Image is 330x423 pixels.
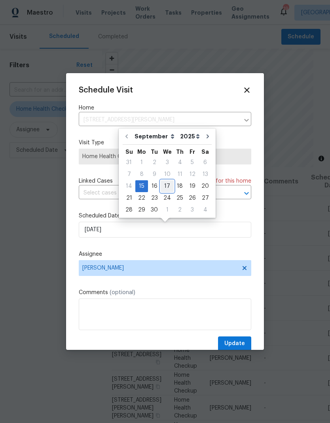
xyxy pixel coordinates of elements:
div: Tue Sep 02 2025 [148,157,161,168]
div: 29 [135,204,148,215]
div: Mon Sep 15 2025 [135,180,148,192]
div: 2 [174,204,186,215]
select: Year [178,130,202,142]
div: Sat Sep 27 2025 [199,192,212,204]
div: 2 [148,157,161,168]
span: (optional) [110,290,135,295]
div: 22 [135,193,148,204]
div: Tue Sep 09 2025 [148,168,161,180]
div: Wed Sep 10 2025 [161,168,174,180]
div: 7 [123,169,135,180]
div: 4 [199,204,212,215]
div: Sat Sep 06 2025 [199,157,212,168]
div: Mon Sep 08 2025 [135,168,148,180]
div: Fri Oct 03 2025 [186,204,199,216]
div: Thu Sep 11 2025 [174,168,186,180]
button: Open [241,188,252,199]
div: 14 [123,181,135,192]
div: Tue Sep 30 2025 [148,204,161,216]
div: 8 [135,169,148,180]
div: Fri Sep 05 2025 [186,157,199,168]
div: Mon Sep 01 2025 [135,157,148,168]
input: Select cases [79,187,229,199]
div: Thu Sep 04 2025 [174,157,186,168]
span: Home Health Checkup [82,153,248,161]
div: 27 [199,193,212,204]
div: 3 [186,204,199,215]
input: Enter in an address [79,114,239,126]
div: Sun Sep 14 2025 [123,180,135,192]
abbr: Monday [137,149,146,155]
div: 3 [161,157,174,168]
span: [PERSON_NAME] [82,265,237,271]
div: Sun Sep 21 2025 [123,192,135,204]
div: Tue Sep 23 2025 [148,192,161,204]
div: Sun Sep 07 2025 [123,168,135,180]
div: Thu Sep 25 2025 [174,192,186,204]
div: 21 [123,193,135,204]
div: Sun Sep 28 2025 [123,204,135,216]
div: 30 [148,204,161,215]
div: 28 [123,204,135,215]
span: Close [243,86,251,94]
div: Thu Oct 02 2025 [174,204,186,216]
div: 26 [186,193,199,204]
abbr: Wednesday [163,149,172,155]
div: 13 [199,169,212,180]
div: 12 [186,169,199,180]
select: Month [133,130,178,142]
div: 1 [135,157,148,168]
div: Wed Oct 01 2025 [161,204,174,216]
div: 19 [186,181,199,192]
label: Scheduled Date [79,212,251,220]
div: 24 [161,193,174,204]
div: 23 [148,193,161,204]
input: M/D/YYYY [79,222,251,238]
span: Update [224,339,245,349]
div: Sun Aug 31 2025 [123,157,135,168]
span: Schedule Visit [79,86,133,94]
div: 18 [174,181,186,192]
div: Mon Sep 29 2025 [135,204,148,216]
label: Home [79,104,251,112]
div: Sat Oct 04 2025 [199,204,212,216]
div: 6 [199,157,212,168]
abbr: Friday [190,149,195,155]
button: Go to next month [202,128,214,144]
div: Fri Sep 12 2025 [186,168,199,180]
div: 1 [161,204,174,215]
label: Visit Type [79,139,251,147]
button: Update [218,336,251,351]
button: Go to previous month [121,128,133,144]
div: Wed Sep 03 2025 [161,157,174,168]
div: 16 [148,181,161,192]
div: Sat Sep 20 2025 [199,180,212,192]
div: 31 [123,157,135,168]
div: 10 [161,169,174,180]
div: Wed Sep 24 2025 [161,192,174,204]
div: Sat Sep 13 2025 [199,168,212,180]
div: Fri Sep 19 2025 [186,180,199,192]
div: 17 [161,181,174,192]
div: Tue Sep 16 2025 [148,180,161,192]
label: Comments [79,289,251,296]
abbr: Sunday [125,149,133,155]
div: 5 [186,157,199,168]
span: Linked Cases [79,177,113,185]
div: 15 [135,181,148,192]
div: Fri Sep 26 2025 [186,192,199,204]
div: 11 [174,169,186,180]
label: Assignee [79,250,251,258]
abbr: Thursday [176,149,184,155]
div: 9 [148,169,161,180]
div: 4 [174,157,186,168]
div: 25 [174,193,186,204]
div: 20 [199,181,212,192]
abbr: Saturday [201,149,209,155]
div: Wed Sep 17 2025 [161,180,174,192]
div: Thu Sep 18 2025 [174,180,186,192]
abbr: Tuesday [151,149,158,155]
div: Mon Sep 22 2025 [135,192,148,204]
